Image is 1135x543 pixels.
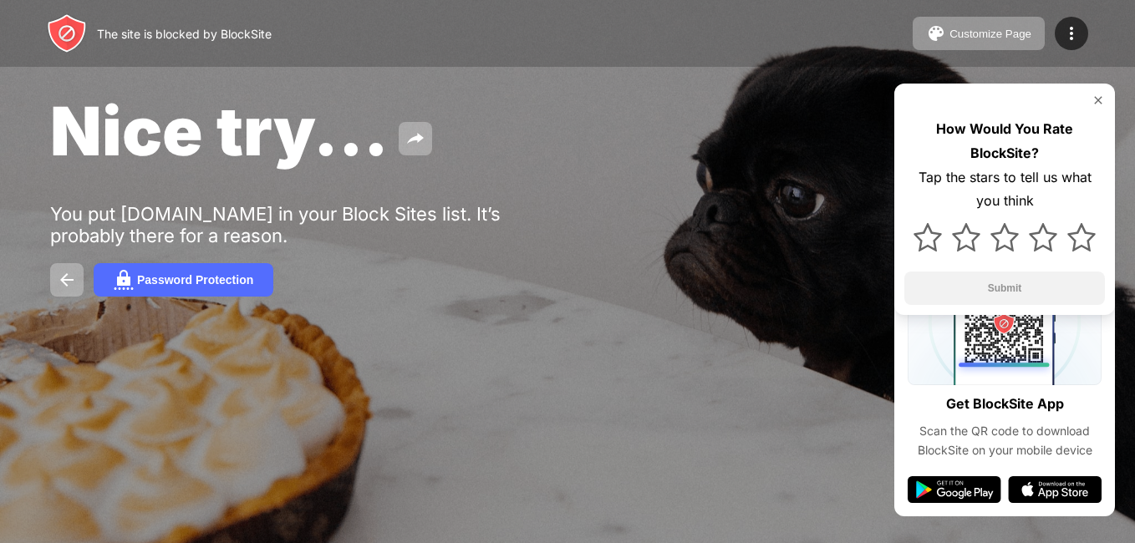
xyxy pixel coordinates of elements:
img: menu-icon.svg [1061,23,1082,43]
img: share.svg [405,129,425,149]
img: google-play.svg [908,476,1001,503]
img: star.svg [914,223,942,251]
img: pallet.svg [926,23,946,43]
img: rate-us-close.svg [1092,94,1105,107]
div: Get BlockSite App [946,392,1064,416]
div: Password Protection [137,273,253,287]
img: star.svg [1067,223,1096,251]
img: app-store.svg [1008,476,1102,503]
button: Submit [904,271,1105,305]
img: back.svg [57,270,77,290]
div: Scan the QR code to download BlockSite on your mobile device [908,422,1102,459]
button: Customize Page [913,17,1045,50]
span: Nice try... [50,90,389,171]
img: header-logo.svg [47,13,87,53]
div: Customize Page [949,28,1031,40]
div: Tap the stars to tell us what you think [904,165,1105,214]
img: star.svg [952,223,980,251]
button: Password Protection [94,263,273,297]
img: star.svg [990,223,1019,251]
img: star.svg [1029,223,1057,251]
div: The site is blocked by BlockSite [97,27,272,41]
div: How Would You Rate BlockSite? [904,117,1105,165]
img: password.svg [114,270,134,290]
div: You put [DOMAIN_NAME] in your Block Sites list. It’s probably there for a reason. [50,203,567,246]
